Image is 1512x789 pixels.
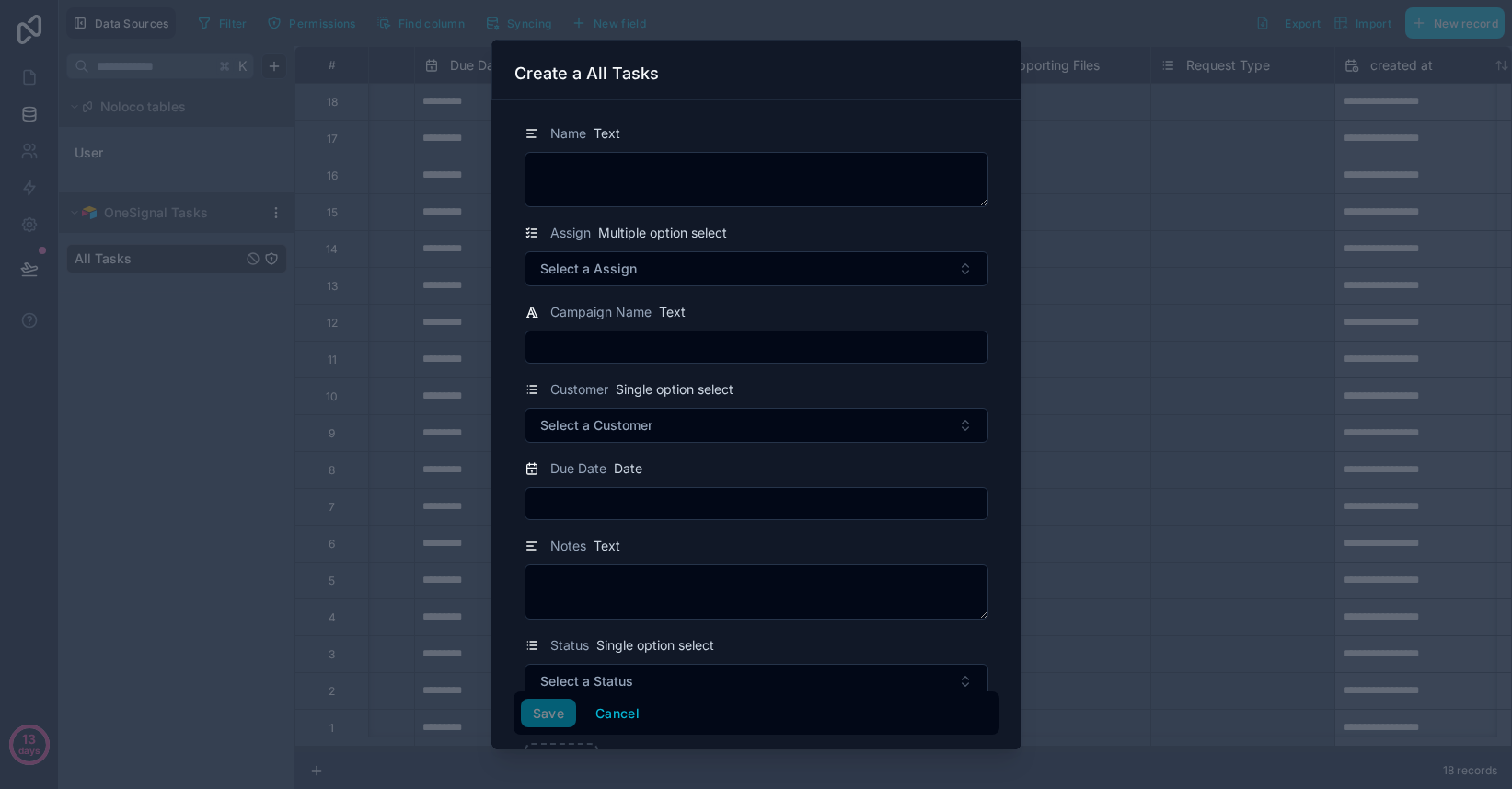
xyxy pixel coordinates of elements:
span: Campaign Name [550,303,652,321]
span: Select a Status [540,672,633,690]
span: Single option select [616,380,733,399]
span: Multiple option select [598,224,727,242]
button: Cancel [583,699,652,728]
button: Select Button [525,664,988,699]
button: Select Button [525,408,988,443]
button: Select Button [525,251,988,286]
span: Select a Customer [540,416,652,435]
span: Due Date [550,459,606,478]
span: Name [550,124,586,143]
span: Select a Assign [540,260,637,278]
span: Assign [550,224,591,242]
span: Date [614,459,642,478]
span: Notes [550,537,586,555]
h3: Create a All Tasks [514,63,659,85]
span: Customer [550,380,608,399]
span: Single option select [596,636,714,655]
span: Text [594,124,620,143]
span: Text [594,537,620,555]
span: Status [550,636,589,655]
span: Text [659,303,686,321]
